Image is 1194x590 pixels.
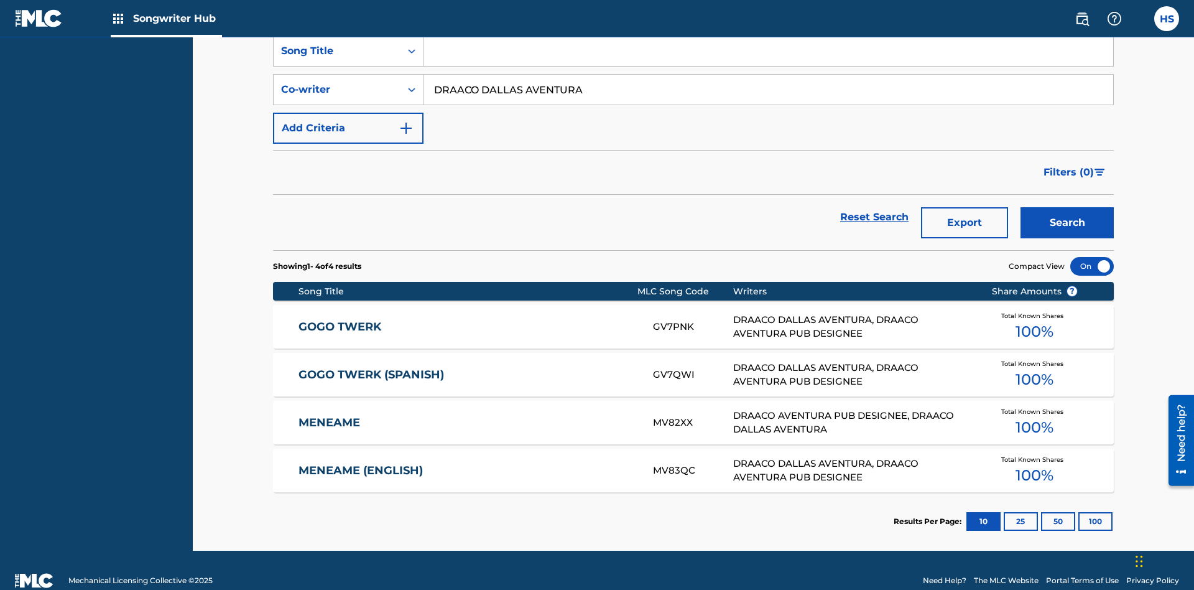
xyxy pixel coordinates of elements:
[1016,321,1053,343] span: 100 %
[399,121,414,136] img: 9d2ae6d4665cec9f34b9.svg
[1001,311,1068,321] span: Total Known Shares
[992,285,1078,298] span: Share Amounts
[653,320,733,334] div: GV7PNK
[653,464,733,478] div: MV83QC
[1041,512,1075,531] button: 50
[298,320,637,334] a: GOGO TWERK
[15,9,63,27] img: MLC Logo
[298,368,637,382] a: GOGO TWERK (SPANISH)
[733,313,973,341] div: DRAACO DALLAS AVENTURA, DRAACO AVENTURA PUB DESIGNEE
[1067,286,1077,296] span: ?
[273,261,361,272] p: Showing 1 - 4 of 4 results
[298,416,637,430] a: MENEAME
[1009,261,1065,272] span: Compact View
[298,285,637,298] div: Song Title
[834,204,915,231] a: Reset Search
[733,409,973,437] div: DRAACO AVENTURA PUB DESIGNEE, DRAACO DALLAS AVENTURA
[637,285,733,298] div: MLC Song Code
[68,575,213,586] span: Mechanical Licensing Collective © 2025
[1016,416,1053,439] span: 100 %
[974,575,1039,586] a: The MLC Website
[1075,11,1090,26] img: search
[1159,390,1194,492] iframe: Resource Center
[1134,12,1147,25] div: Notifications
[1094,169,1105,176] img: filter
[1036,157,1114,188] button: Filters (0)
[298,464,637,478] a: MENEAME (ENGLISH)
[15,573,53,588] img: logo
[1102,6,1127,31] div: Help
[1001,455,1068,464] span: Total Known Shares
[1132,530,1194,590] iframe: Chat Widget
[1136,543,1143,580] div: Drag
[1107,11,1122,26] img: help
[1016,368,1053,391] span: 100 %
[1004,512,1038,531] button: 25
[281,44,393,59] div: Song Title
[111,11,126,26] img: Top Rightsholders
[1001,359,1068,368] span: Total Known Shares
[733,285,973,298] div: Writers
[733,361,973,389] div: DRAACO DALLAS AVENTURA, DRAACO AVENTURA PUB DESIGNEE
[921,207,1008,238] button: Export
[1001,407,1068,416] span: Total Known Shares
[1020,207,1114,238] button: Search
[1044,165,1094,180] span: Filters ( 0 )
[273,113,423,144] button: Add Criteria
[653,368,733,382] div: GV7QWI
[923,575,966,586] a: Need Help?
[1154,6,1179,31] div: User Menu
[1046,575,1119,586] a: Portal Terms of Use
[133,11,222,26] span: Songwriter Hub
[1070,6,1094,31] a: Public Search
[653,416,733,430] div: MV82XX
[966,512,1001,531] button: 10
[894,516,965,527] p: Results Per Page:
[1078,512,1113,531] button: 100
[1016,464,1053,487] span: 100 %
[1126,575,1179,586] a: Privacy Policy
[281,82,393,97] div: Co-writer
[273,35,1114,250] form: Search Form
[733,457,973,485] div: DRAACO DALLAS AVENTURA, DRAACO AVENTURA PUB DESIGNEE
